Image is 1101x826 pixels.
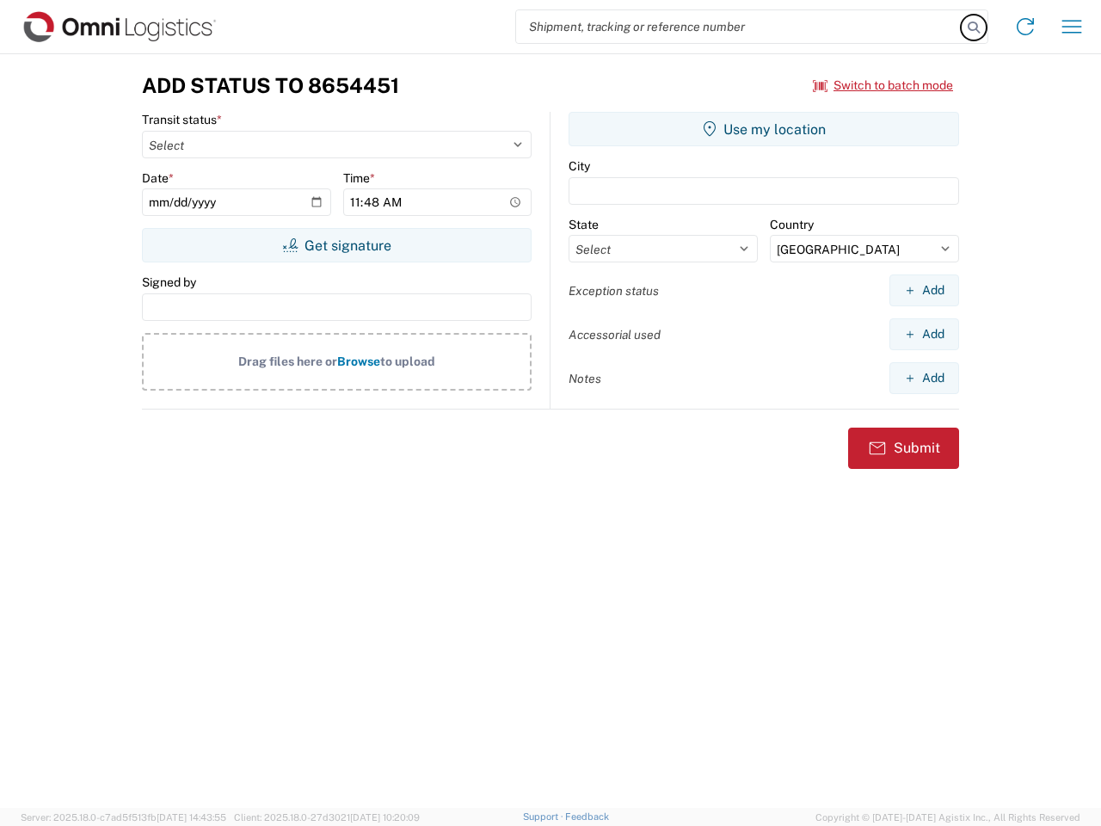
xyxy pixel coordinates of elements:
label: Date [142,170,174,186]
span: Server: 2025.18.0-c7ad5f513fb [21,812,226,823]
span: [DATE] 14:43:55 [157,812,226,823]
a: Support [523,811,566,822]
button: Switch to batch mode [813,71,953,100]
span: Copyright © [DATE]-[DATE] Agistix Inc., All Rights Reserved [815,810,1080,825]
span: Client: 2025.18.0-27d3021 [234,812,420,823]
span: [DATE] 10:20:09 [350,812,420,823]
label: Accessorial used [569,327,661,342]
input: Shipment, tracking or reference number [516,10,962,43]
h3: Add Status to 8654451 [142,73,399,98]
button: Submit [848,428,959,469]
label: Time [343,170,375,186]
a: Feedback [565,811,609,822]
span: to upload [380,354,435,368]
button: Add [889,274,959,306]
label: Notes [569,371,601,386]
label: Signed by [142,274,196,290]
span: Drag files here or [238,354,337,368]
span: Browse [337,354,380,368]
button: Use my location [569,112,959,146]
button: Add [889,318,959,350]
button: Get signature [142,228,532,262]
label: City [569,158,590,174]
label: Country [770,217,814,232]
label: Exception status [569,283,659,299]
label: State [569,217,599,232]
label: Transit status [142,112,222,127]
button: Add [889,362,959,394]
